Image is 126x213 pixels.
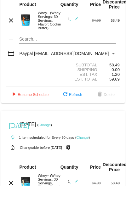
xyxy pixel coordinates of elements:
[10,92,49,97] span: Resume Schedule
[7,17,15,24] mat-icon: clear
[101,63,120,67] div: 58.49
[68,180,78,183] span: 1
[101,181,120,185] div: 58.49
[60,2,78,7] strong: Quantity
[19,37,116,42] input: Search...
[7,179,15,187] mat-icon: clear
[101,19,120,22] div: 58.49
[35,11,63,30] div: Whey+ (Whey Servings: 30 Servings, Flavor: Cookie Butter)
[7,36,15,44] mat-icon: add
[90,165,101,170] strong: Price
[19,51,109,56] span: Paypal [EMAIL_ADDRESS][DOMAIN_NAME]
[19,2,36,7] strong: Product
[6,136,74,139] small: 1 item scheduled for Every 90 days
[19,14,32,26] img: Image-1-Carousel-Whey-2lb-Cookie-Butter-1000x1000-2.png
[35,174,63,193] div: Whey+ (Whey Servings: 30 Servings, Flavor: French Vanilla)
[82,19,101,22] div: 64.99
[9,134,16,141] mat-icon: autorenew
[19,165,36,170] strong: Product
[109,77,120,81] span: 59.69
[68,17,78,21] span: 1
[71,179,78,187] mat-icon: edit
[10,91,18,98] mat-icon: play_arrow
[7,49,15,57] mat-icon: credit_card
[19,177,32,189] img: Image-1-Carousel-Whey-2lb-Vanilla-no-badge-Transp.png
[112,72,120,77] span: 1.20
[63,63,101,67] div: Subtotal
[60,165,78,170] strong: Quantity
[19,51,116,56] mat-select: Payment Method
[71,17,78,24] mat-icon: edit
[63,72,101,77] div: Est. Tax
[90,2,101,7] strong: Price
[82,181,101,185] div: 64.99
[9,121,16,129] mat-icon: [DATE]
[96,92,115,97] span: Delete
[63,67,101,72] div: Shipping
[9,143,16,152] mat-icon: lock_open
[112,67,120,72] span: 0.00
